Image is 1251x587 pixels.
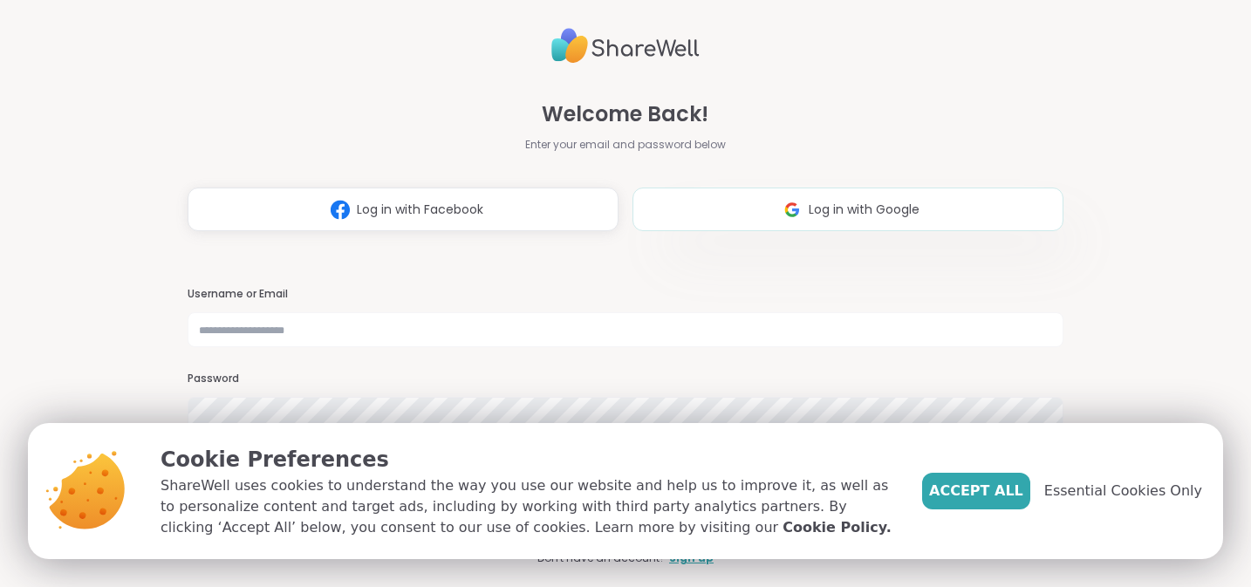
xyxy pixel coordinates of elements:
button: Accept All [922,473,1030,509]
span: Log in with Facebook [357,201,483,219]
span: Welcome Back! [542,99,708,130]
img: ShareWell Logomark [324,194,357,226]
a: Cookie Policy. [783,517,891,538]
img: ShareWell Logomark [776,194,809,226]
img: ShareWell Logo [551,21,700,71]
h3: Password [188,372,1063,386]
span: Log in with Google [809,201,919,219]
button: Log in with Facebook [188,188,619,231]
p: Cookie Preferences [161,444,894,475]
span: Accept All [929,481,1023,502]
h3: Username or Email [188,287,1063,302]
span: Enter your email and password below [525,137,726,153]
button: Log in with Google [632,188,1063,231]
span: Essential Cookies Only [1044,481,1202,502]
p: ShareWell uses cookies to understand the way you use our website and help us to improve it, as we... [161,475,894,538]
